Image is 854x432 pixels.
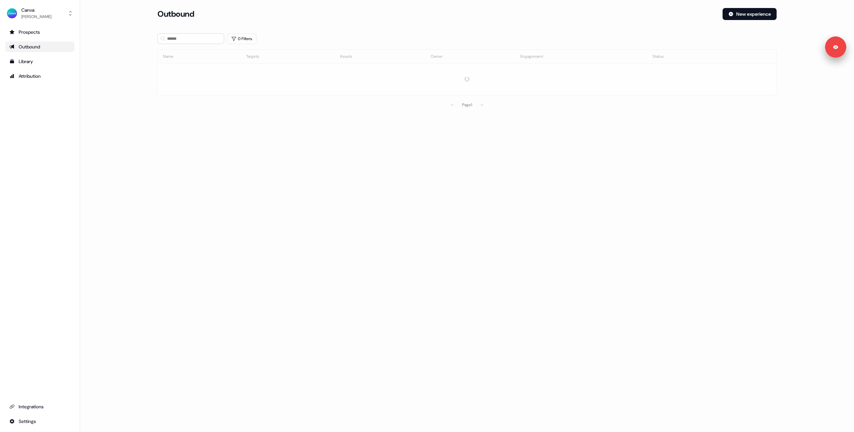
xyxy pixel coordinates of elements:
a: Go to integrations [5,401,74,412]
button: Canva[PERSON_NAME] [5,5,74,21]
div: Canva [21,7,51,13]
button: 0 Filters [227,33,257,44]
div: [PERSON_NAME] [21,13,51,20]
div: Outbound [9,43,70,50]
a: Go to prospects [5,27,74,37]
div: Integrations [9,403,70,410]
a: Go to integrations [5,416,74,427]
a: Go to attribution [5,71,74,81]
button: New experience [723,8,777,20]
div: Settings [9,418,70,425]
h3: Outbound [157,9,194,19]
div: Prospects [9,29,70,35]
div: Attribution [9,73,70,79]
div: Library [9,58,70,65]
a: Go to templates [5,56,74,67]
a: Go to outbound experience [5,41,74,52]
